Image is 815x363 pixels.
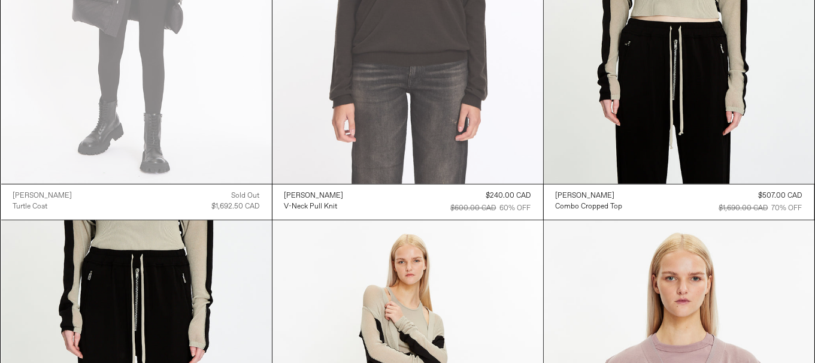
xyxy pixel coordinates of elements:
[13,201,72,212] a: Turtle Coat
[284,191,344,201] div: [PERSON_NAME]
[486,190,531,201] div: $240.00 CAD
[13,202,48,212] div: Turtle Coat
[556,190,623,201] a: [PERSON_NAME]
[284,190,344,201] a: [PERSON_NAME]
[284,201,344,212] a: V-Neck Pull Knit
[13,190,72,201] a: [PERSON_NAME]
[232,190,260,201] div: Sold out
[719,203,768,214] div: $1,690.00 CAD
[212,201,260,212] div: $1,692.50 CAD
[556,191,615,201] div: [PERSON_NAME]
[556,201,623,212] a: Combo Cropped Top
[556,202,623,212] div: Combo Cropped Top
[500,203,531,214] div: 60% OFF
[759,190,802,201] div: $507.00 CAD
[451,203,496,214] div: $600.00 CAD
[772,203,802,214] div: 70% OFF
[13,191,72,201] div: [PERSON_NAME]
[284,202,338,212] div: V-Neck Pull Knit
